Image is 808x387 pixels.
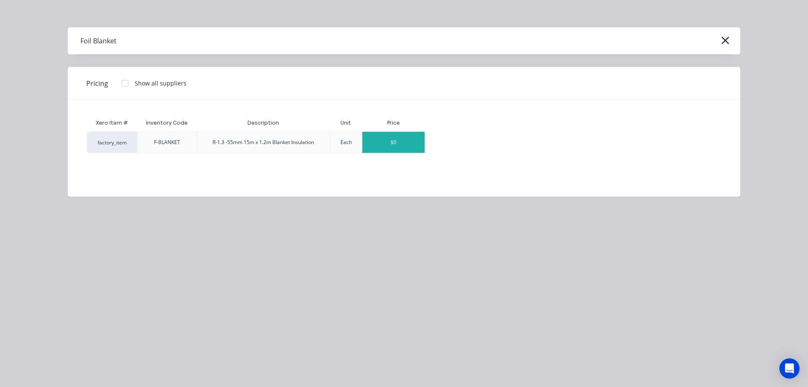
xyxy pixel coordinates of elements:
div: Show all suppliers [135,79,186,88]
div: Each [340,139,352,146]
span: Pricing [86,78,108,88]
div: R-1.3 -55mm 15m x 1.2m Blanket Insulation [213,139,314,146]
div: Unit [334,112,358,133]
div: Xero Item # [87,115,137,131]
div: Price [362,115,425,131]
div: Open Intercom Messenger [779,358,800,379]
div: F-BLANKET [154,139,180,146]
div: Inventory Code [139,112,194,133]
div: factory_item [87,131,137,153]
div: Foil Blanket [80,36,117,46]
div: Description [241,112,286,133]
div: $0 [362,132,425,153]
